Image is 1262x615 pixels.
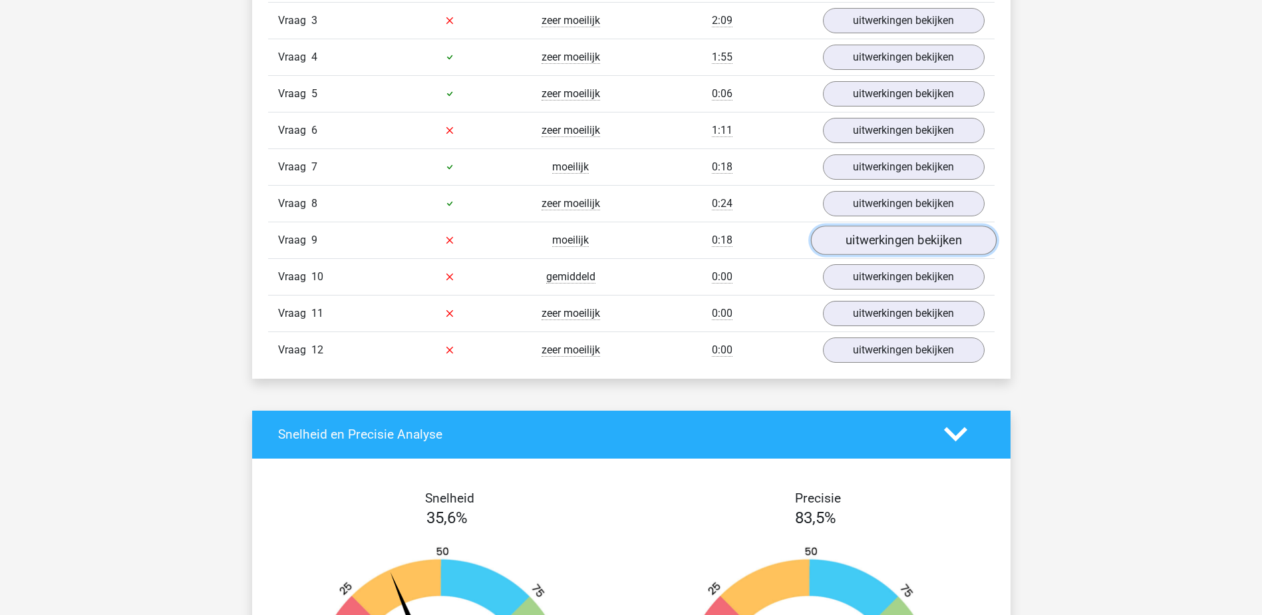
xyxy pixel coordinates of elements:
[278,342,311,358] span: Vraag
[712,51,732,64] span: 1:55
[712,343,732,357] span: 0:00
[823,154,985,180] a: uitwerkingen bekijken
[712,14,732,27] span: 2:09
[311,307,323,319] span: 11
[278,49,311,65] span: Vraag
[311,197,317,210] span: 8
[647,491,990,506] h4: Precisie
[823,45,985,70] a: uitwerkingen bekijken
[712,270,732,284] span: 0:00
[712,124,732,137] span: 1:11
[712,307,732,320] span: 0:00
[542,87,600,101] span: zeer moeilijk
[810,226,996,255] a: uitwerkingen bekijken
[552,160,589,174] span: moeilijk
[823,337,985,363] a: uitwerkingen bekijken
[278,269,311,285] span: Vraag
[542,14,600,27] span: zeer moeilijk
[278,86,311,102] span: Vraag
[311,234,317,246] span: 9
[712,160,732,174] span: 0:18
[823,264,985,290] a: uitwerkingen bekijken
[278,122,311,138] span: Vraag
[542,197,600,210] span: zeer moeilijk
[278,306,311,321] span: Vraag
[542,307,600,320] span: zeer moeilijk
[823,118,985,143] a: uitwerkingen bekijken
[823,301,985,326] a: uitwerkingen bekijken
[278,159,311,175] span: Vraag
[311,343,323,356] span: 12
[311,124,317,136] span: 6
[712,87,732,101] span: 0:06
[823,191,985,216] a: uitwerkingen bekijken
[795,509,836,527] span: 83,5%
[278,196,311,212] span: Vraag
[542,343,600,357] span: zeer moeilijk
[823,8,985,33] a: uitwerkingen bekijken
[823,81,985,106] a: uitwerkingen bekijken
[426,509,468,527] span: 35,6%
[311,14,317,27] span: 3
[278,491,621,506] h4: Snelheid
[278,427,924,442] h4: Snelheid en Precisie Analyse
[542,51,600,64] span: zeer moeilijk
[311,270,323,283] span: 10
[311,87,317,100] span: 5
[712,234,732,247] span: 0:18
[546,270,595,284] span: gemiddeld
[278,13,311,29] span: Vraag
[278,232,311,248] span: Vraag
[712,197,732,210] span: 0:24
[542,124,600,137] span: zeer moeilijk
[552,234,589,247] span: moeilijk
[311,160,317,173] span: 7
[311,51,317,63] span: 4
